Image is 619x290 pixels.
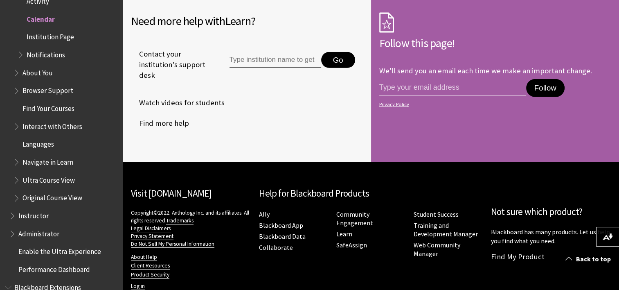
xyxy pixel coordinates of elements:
a: About Help [131,254,157,261]
span: Interact with Others [23,120,82,131]
a: Do Not Sell My Personal Information [131,240,214,248]
a: Student Success [414,210,459,219]
a: Back to top [559,251,619,267]
img: Subscription Icon [379,12,394,33]
input: email address [379,79,526,96]
span: About You [23,66,53,77]
span: Ultra Course View [23,173,75,184]
a: Ally [259,210,270,219]
span: Navigate in Learn [23,155,73,166]
span: Calendar [27,12,55,23]
span: Instructor [18,209,49,220]
span: Administrator [18,227,59,238]
a: Legal Disclaimers [131,225,171,232]
span: Notifications [27,48,65,59]
a: Collaborate [259,243,293,252]
a: Blackboard Data [259,232,306,241]
input: Type institution name to get support [230,52,321,68]
span: Original Course View [23,191,82,202]
a: Privacy Statement [131,233,173,240]
a: Trademarks [166,217,194,224]
a: Community Engagement [336,210,373,227]
a: Visit [DOMAIN_NAME] [131,187,212,199]
h2: Help for Blackboard Products [259,186,483,201]
a: SafeAssign [336,241,367,249]
span: Learn [225,14,251,28]
span: Browser Support [23,84,73,95]
span: Languages [23,138,54,149]
a: Learn [336,230,352,238]
a: Client Resources [131,262,170,270]
button: Go [321,52,355,68]
a: Product Security [131,271,169,279]
a: Log in [131,283,145,290]
p: We'll send you an email each time we make an important change. [379,66,592,75]
a: Watch videos for students [131,97,225,109]
span: Performance Dashboard [18,263,90,274]
span: Institution Page [27,30,74,41]
a: Find more help [131,117,189,129]
h2: Need more help with ? [131,12,363,29]
p: Blackboard has many products. Let us help you find what you need. [491,227,611,246]
a: Privacy Policy [379,102,609,107]
a: Web Community Manager [414,241,460,258]
a: Training and Development Manager [414,221,478,238]
a: Blackboard App [259,221,303,230]
p: Copyright©2022. Anthology Inc. and its affiliates. All rights reserved. [131,209,251,248]
button: Follow [526,79,565,97]
a: Find My Product [491,252,545,261]
h2: Follow this page! [379,34,611,52]
span: Contact your institution's support desk [131,49,211,81]
span: Find Your Courses [23,102,74,113]
span: Enable the Ultra Experience [18,245,101,256]
h2: Not sure which product? [491,205,611,219]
